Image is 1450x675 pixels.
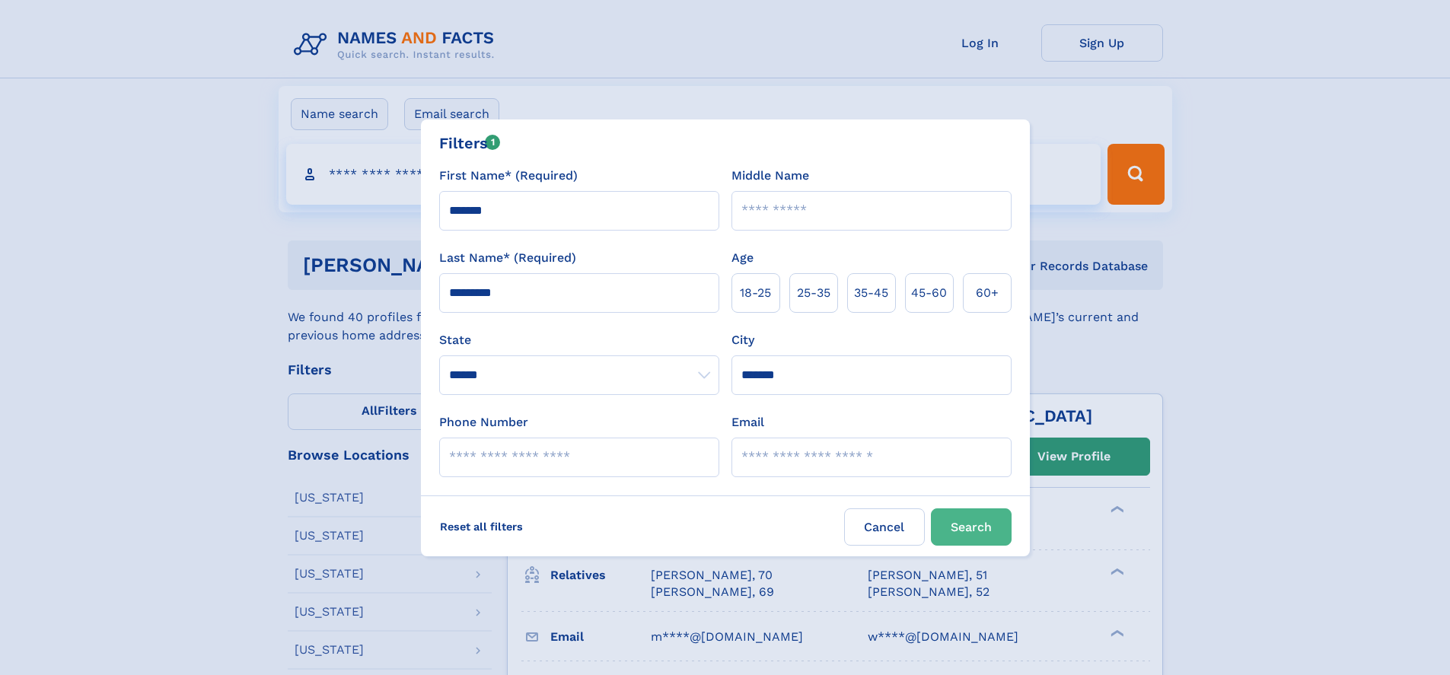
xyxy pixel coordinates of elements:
span: 25‑35 [797,284,830,302]
span: 45‑60 [911,284,947,302]
span: 60+ [976,284,999,302]
div: Filters [439,132,501,154]
label: City [731,331,754,349]
label: First Name* (Required) [439,167,578,185]
span: 18‑25 [740,284,771,302]
label: Reset all filters [430,508,533,545]
label: Last Name* (Required) [439,249,576,267]
label: Phone Number [439,413,528,431]
label: Middle Name [731,167,809,185]
label: Age [731,249,754,267]
span: 35‑45 [854,284,888,302]
label: Cancel [844,508,925,546]
label: State [439,331,719,349]
button: Search [931,508,1012,546]
label: Email [731,413,764,431]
